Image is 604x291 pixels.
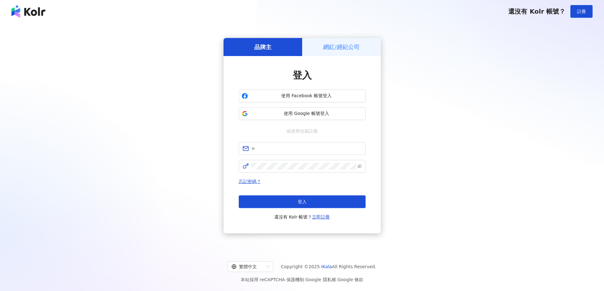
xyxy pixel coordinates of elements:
[241,276,363,283] span: 本站採用 reCAPTCHA 保護機制
[323,43,360,51] h5: 網紅/經紀公司
[321,264,332,269] a: iKala
[570,5,593,18] button: 註冊
[337,277,363,282] a: Google 條款
[312,214,330,219] a: 立即註冊
[254,43,271,51] h5: 品牌主
[231,262,264,272] div: 繁體中文
[250,111,363,117] span: 使用 Google 帳號登入
[239,195,366,208] button: 登入
[11,5,45,18] img: logo
[304,277,306,282] span: |
[336,277,338,282] span: |
[239,90,366,102] button: 使用 Facebook 帳號登入
[282,128,322,135] span: 或使用信箱註冊
[281,263,376,270] span: Copyright © 2025 All Rights Reserved.
[250,93,363,99] span: 使用 Facebook 帳號登入
[357,164,362,168] span: eye-invisible
[306,277,336,282] a: Google 隱私權
[293,70,312,81] span: 登入
[508,8,565,15] span: 還沒有 Kolr 帳號？
[577,9,586,14] span: 註冊
[274,213,330,221] span: 還沒有 Kolr 帳號？
[298,199,307,204] span: 登入
[239,179,261,184] a: 忘記密碼？
[239,107,366,120] button: 使用 Google 帳號登入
